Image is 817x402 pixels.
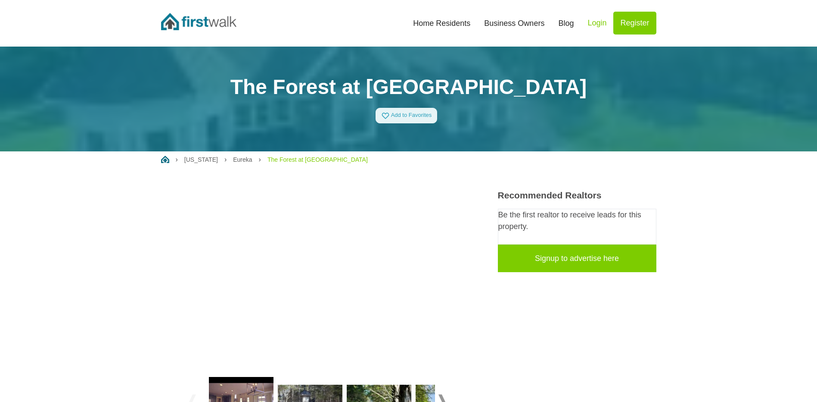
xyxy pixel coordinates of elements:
[406,14,477,33] a: Home Residents
[161,13,236,30] img: FirstWalk
[391,112,432,119] span: Add to Favorites
[498,245,656,272] a: Signup to advertise here
[233,156,252,163] a: Eureka
[581,12,613,35] a: Login
[551,14,581,33] a: Blog
[477,14,551,33] a: Business Owners
[267,156,368,163] a: The Forest at [GEOGRAPHIC_DATA]
[184,156,218,163] a: [US_STATE]
[161,75,656,100] h1: The Forest at [GEOGRAPHIC_DATA]
[498,190,656,201] h3: Recommended Realtors
[613,12,656,35] a: Register
[498,209,656,232] p: Be the first realtor to receive leads for this property.
[376,108,438,123] a: Add to Favorites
